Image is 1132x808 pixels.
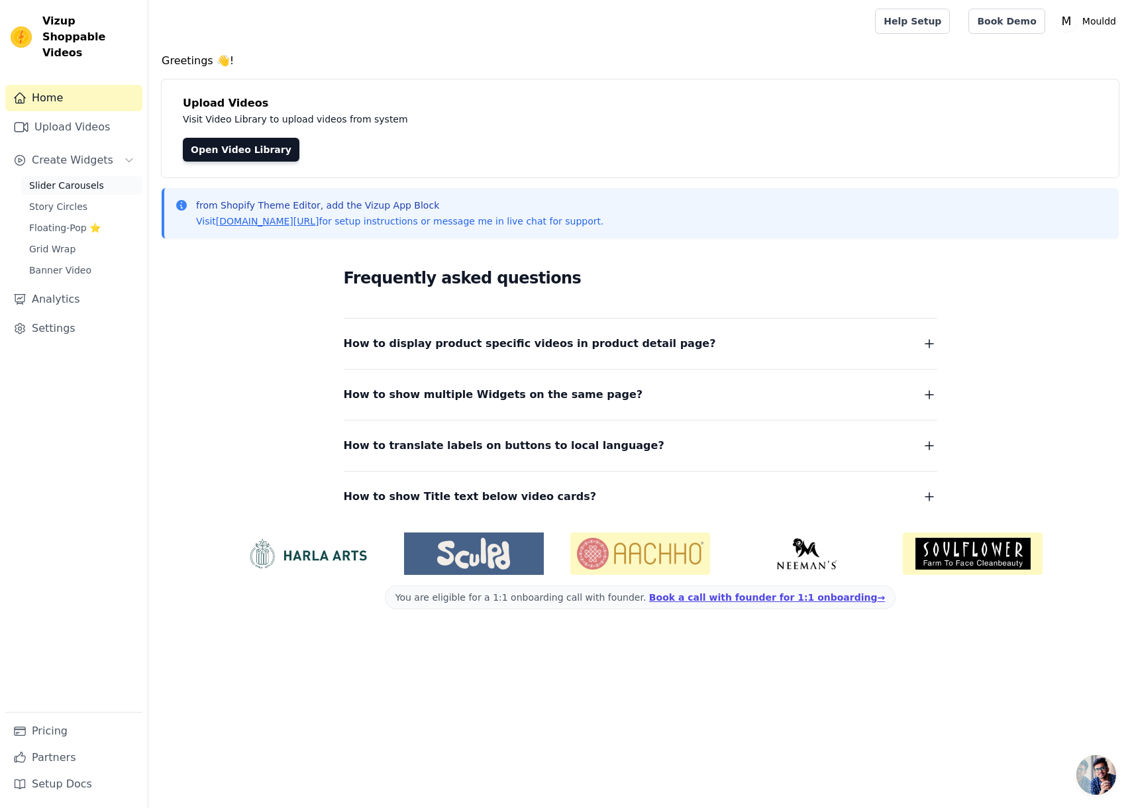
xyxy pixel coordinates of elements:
a: Home [5,85,142,111]
a: Settings [5,315,142,342]
button: M Mouldd [1056,9,1121,33]
a: Pricing [5,718,142,744]
img: HarlaArts [238,538,378,570]
img: Neeman's [737,538,876,570]
span: Floating-Pop ⭐ [29,221,101,234]
button: How to translate labels on buttons to local language? [344,436,937,455]
button: How to show Title text below video cards? [344,487,937,506]
a: Analytics [5,286,142,313]
span: How to translate labels on buttons to local language? [344,436,664,455]
p: Mouldd [1077,9,1121,33]
a: Upload Videos [5,114,142,140]
span: Slider Carousels [29,179,104,192]
p: from Shopify Theme Editor, add the Vizup App Block [196,199,603,212]
h4: Greetings 👋! [162,53,1119,69]
a: Setup Docs [5,771,142,797]
p: Visit for setup instructions or message me in live chat for support. [196,215,603,228]
h2: Frequently asked questions [344,265,937,291]
text: M [1061,15,1071,28]
span: Vizup Shoppable Videos [42,13,137,61]
button: How to show multiple Widgets on the same page? [344,385,937,404]
a: Floating-Pop ⭐ [21,219,142,237]
a: Story Circles [21,197,142,216]
img: Aachho [570,532,710,575]
a: Slider Carousels [21,176,142,195]
span: How to show Title text below video cards? [344,487,597,506]
a: [DOMAIN_NAME][URL] [216,216,319,227]
a: Banner Video [21,261,142,279]
a: Help Setup [875,9,950,34]
span: Banner Video [29,264,91,277]
span: Story Circles [29,200,87,213]
span: Create Widgets [32,152,113,168]
a: Open Video Library [183,138,299,162]
span: How to display product specific videos in product detail page? [344,334,716,353]
a: Grid Wrap [21,240,142,258]
a: Partners [5,744,142,771]
div: Open chat [1076,755,1116,795]
p: Visit Video Library to upload videos from system [183,111,776,127]
img: Soulflower [903,532,1043,575]
span: Grid Wrap [29,242,76,256]
a: Book a call with founder for 1:1 onboarding [649,592,885,603]
button: Create Widgets [5,147,142,174]
button: How to display product specific videos in product detail page? [344,334,937,353]
img: Sculpd US [404,538,544,570]
span: How to show multiple Widgets on the same page? [344,385,643,404]
h4: Upload Videos [183,95,1098,111]
img: Vizup [11,26,32,48]
a: Book Demo [968,9,1045,34]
